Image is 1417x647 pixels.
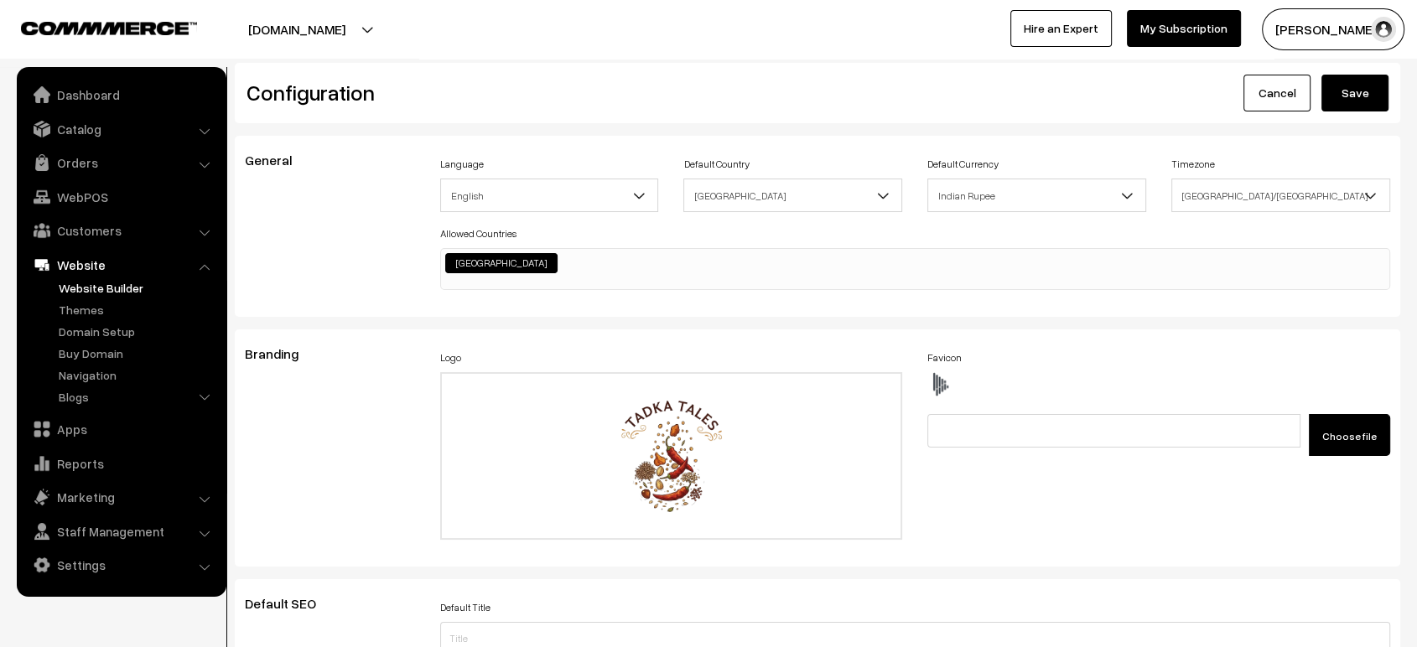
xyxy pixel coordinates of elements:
[21,148,221,178] a: Orders
[684,181,901,210] span: India
[245,595,336,612] span: Default SEO
[245,152,312,168] span: General
[683,157,749,172] label: Default Country
[927,350,962,365] label: Favicon
[21,17,168,37] a: COMMMERCE
[1171,179,1390,212] span: Asia/Kolkata
[54,366,221,384] a: Navigation
[21,516,221,546] a: Staff Management
[440,179,659,212] span: English
[1010,10,1112,47] a: Hire an Expert
[440,226,516,241] label: Allowed Countries
[21,550,221,580] a: Settings
[21,215,221,246] a: Customers
[1322,430,1377,443] span: Choose file
[54,279,221,297] a: Website Builder
[441,181,658,210] span: English
[1371,17,1396,42] img: user
[440,600,490,615] label: Default Title
[928,181,1145,210] span: Indian Rupee
[1172,181,1389,210] span: Asia/Kolkata
[54,301,221,318] a: Themes
[683,179,902,212] span: India
[21,482,221,512] a: Marketing
[927,372,952,397] img: favicon.ico
[21,448,221,479] a: Reports
[1171,157,1215,172] label: Timezone
[440,350,461,365] label: Logo
[189,8,404,50] button: [DOMAIN_NAME]
[21,250,221,280] a: Website
[445,253,558,273] li: India
[1321,75,1388,111] button: Save
[21,22,197,34] img: COMMMERCE
[21,114,221,144] a: Catalog
[21,414,221,444] a: Apps
[1262,8,1404,50] button: [PERSON_NAME]
[247,80,805,106] h2: Configuration
[927,157,999,172] label: Default Currency
[21,80,221,110] a: Dashboard
[440,157,484,172] label: Language
[927,179,1146,212] span: Indian Rupee
[1127,10,1241,47] a: My Subscription
[1243,75,1311,111] a: Cancel
[245,345,319,362] span: Branding
[54,323,221,340] a: Domain Setup
[21,182,221,212] a: WebPOS
[54,344,221,362] a: Buy Domain
[54,388,221,406] a: Blogs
